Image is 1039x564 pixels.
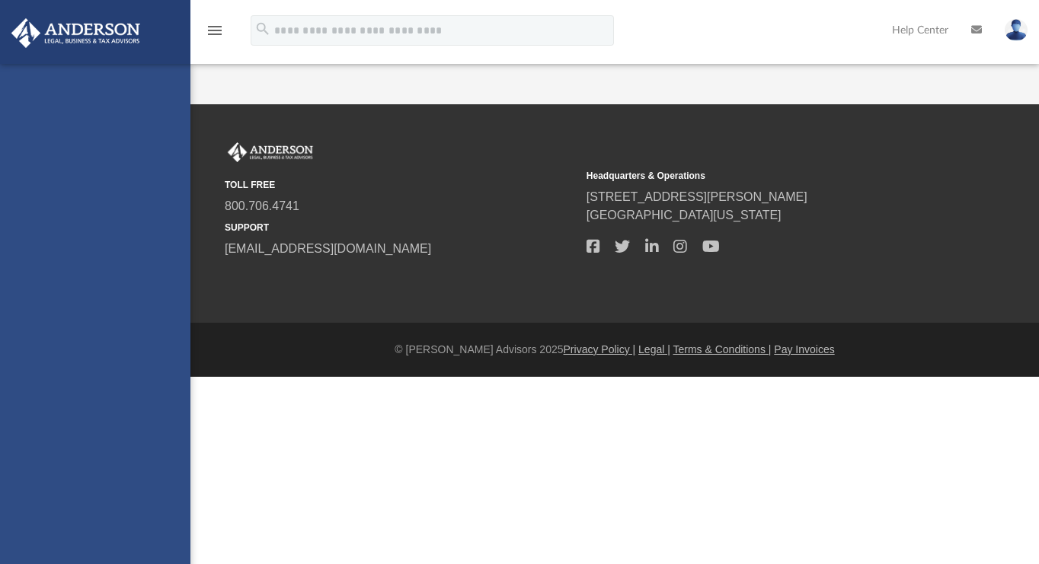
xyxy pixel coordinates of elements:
div: © [PERSON_NAME] Advisors 2025 [190,342,1039,358]
a: Pay Invoices [774,343,834,355]
a: [STREET_ADDRESS][PERSON_NAME] [587,190,807,203]
img: User Pic [1005,19,1028,41]
i: search [254,21,271,37]
a: Privacy Policy | [564,343,636,355]
small: TOLL FREE [225,178,576,192]
a: 800.706.4741 [225,199,299,212]
a: [EMAIL_ADDRESS][DOMAIN_NAME] [225,242,431,255]
i: menu [206,21,224,40]
a: Legal | [638,343,670,355]
a: menu [206,29,224,40]
img: Anderson Advisors Platinum Portal [225,142,316,162]
small: Headquarters & Operations [587,169,938,183]
a: Terms & Conditions | [673,343,772,355]
a: [GEOGRAPHIC_DATA][US_STATE] [587,209,782,221]
img: Anderson Advisors Platinum Portal [7,18,145,48]
small: SUPPORT [225,221,576,234]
